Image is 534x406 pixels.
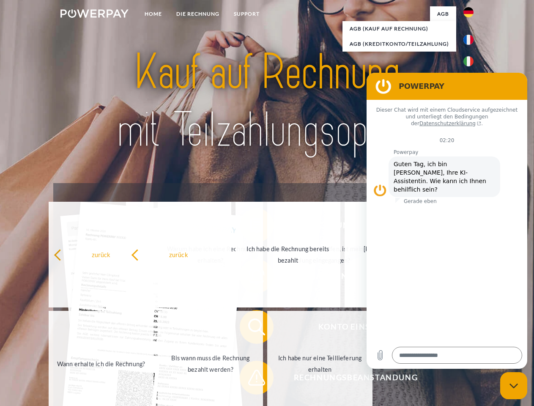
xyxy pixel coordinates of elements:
img: fr [463,35,474,45]
a: agb [430,6,456,22]
iframe: Messaging-Fenster [367,73,527,369]
img: title-powerpay_de.svg [81,41,453,162]
div: zurück [54,249,149,260]
a: Home [137,6,169,22]
a: DIE RECHNUNG [169,6,227,22]
div: Wann erhalte ich die Rechnung? [54,358,149,369]
iframe: Schaltfläche zum Öffnen des Messaging-Fensters; Konversation läuft [500,372,527,399]
div: zurück [131,249,226,260]
img: de [463,7,474,17]
div: Bis wann muss die Rechnung bezahlt werden? [163,352,258,375]
a: AGB (Kauf auf Rechnung) [342,21,456,36]
a: AGB (Kreditkonto/Teilzahlung) [342,36,456,52]
a: SUPPORT [227,6,267,22]
img: logo-powerpay-white.svg [60,9,129,18]
div: Ich habe die Rechnung bereits bezahlt [241,243,336,266]
div: [PERSON_NAME] wurde retourniert [350,243,445,266]
img: it [463,56,474,66]
div: Ich habe nur eine Teillieferung erhalten [272,352,367,375]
